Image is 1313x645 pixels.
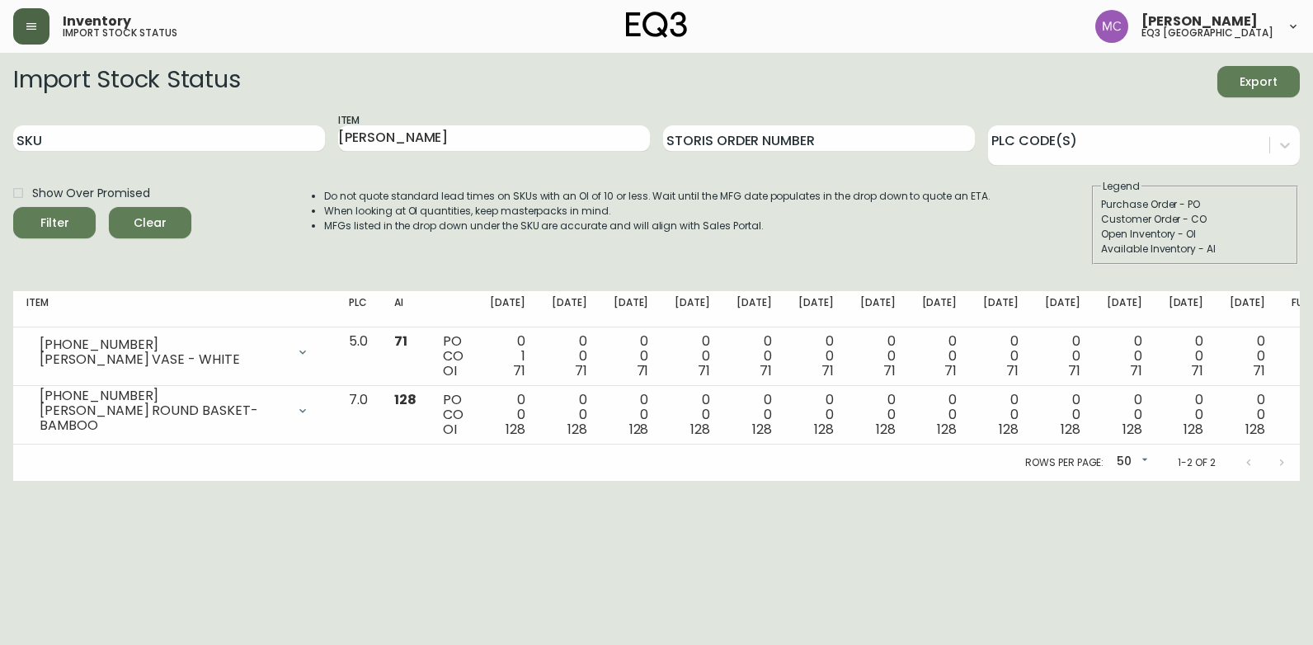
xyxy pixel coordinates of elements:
[40,388,286,403] div: [PHONE_NUMBER]
[40,352,286,367] div: [PERSON_NAME] VASE - WHITE
[1155,291,1217,327] th: [DATE]
[1169,393,1204,437] div: 0 0
[40,337,286,352] div: [PHONE_NUMBER]
[637,361,649,380] span: 71
[1006,361,1019,380] span: 71
[626,12,687,38] img: logo
[443,393,464,437] div: PO CO
[737,334,772,379] div: 0 0
[13,207,96,238] button: Filter
[63,15,131,28] span: Inventory
[490,393,525,437] div: 0 0
[1245,420,1265,439] span: 128
[999,420,1019,439] span: 128
[760,361,772,380] span: 71
[1107,334,1142,379] div: 0 0
[1095,10,1128,43] img: 6dbdb61c5655a9a555815750a11666cc
[1101,242,1289,257] div: Available Inventory - AI
[552,334,587,379] div: 0 0
[1094,291,1155,327] th: [DATE]
[1230,393,1265,437] div: 0 0
[324,204,991,219] li: When looking at OI quantities, keep masterpacks in mind.
[737,393,772,437] div: 0 0
[798,393,834,437] div: 0 0
[1184,420,1203,439] span: 128
[723,291,785,327] th: [DATE]
[336,386,381,445] td: 7.0
[324,189,991,204] li: Do not quote standard lead times on SKUs with an OI of 10 or less. Wait until the MFG date popula...
[490,334,525,379] div: 0 1
[1141,28,1273,38] h5: eq3 [GEOGRAPHIC_DATA]
[1101,227,1289,242] div: Open Inventory - OI
[552,393,587,437] div: 0 0
[336,291,381,327] th: PLC
[860,334,896,379] div: 0 0
[477,291,539,327] th: [DATE]
[122,213,178,233] span: Clear
[1110,449,1151,476] div: 50
[698,361,710,380] span: 71
[629,420,649,439] span: 128
[1130,361,1142,380] span: 71
[1068,361,1080,380] span: 71
[944,361,957,380] span: 71
[860,393,896,437] div: 0 0
[381,291,430,327] th: AI
[394,332,407,351] span: 71
[1101,212,1289,227] div: Customer Order - CO
[983,334,1019,379] div: 0 0
[1178,455,1216,470] p: 1-2 of 2
[814,420,834,439] span: 128
[798,334,834,379] div: 0 0
[1025,455,1104,470] p: Rows per page:
[40,403,286,433] div: [PERSON_NAME] ROUND BASKET-BAMBOO
[970,291,1032,327] th: [DATE]
[876,420,896,439] span: 128
[13,66,240,97] h2: Import Stock Status
[1169,334,1204,379] div: 0 0
[1230,334,1265,379] div: 0 0
[937,420,957,439] span: 128
[1231,72,1287,92] span: Export
[614,393,649,437] div: 0 0
[1045,334,1080,379] div: 0 0
[922,393,958,437] div: 0 0
[1061,420,1080,439] span: 128
[922,334,958,379] div: 0 0
[539,291,600,327] th: [DATE]
[567,420,587,439] span: 128
[1045,393,1080,437] div: 0 0
[506,420,525,439] span: 128
[32,185,150,202] span: Show Over Promised
[690,420,710,439] span: 128
[109,207,191,238] button: Clear
[785,291,847,327] th: [DATE]
[847,291,909,327] th: [DATE]
[614,334,649,379] div: 0 0
[394,390,416,409] span: 128
[675,334,710,379] div: 0 0
[63,28,177,38] h5: import stock status
[26,334,322,370] div: [PHONE_NUMBER][PERSON_NAME] VASE - WHITE
[443,361,457,380] span: OI
[909,291,971,327] th: [DATE]
[1253,361,1265,380] span: 71
[600,291,662,327] th: [DATE]
[1122,420,1142,439] span: 128
[883,361,896,380] span: 71
[675,393,710,437] div: 0 0
[443,420,457,439] span: OI
[821,361,834,380] span: 71
[1107,393,1142,437] div: 0 0
[661,291,723,327] th: [DATE]
[336,327,381,386] td: 5.0
[983,393,1019,437] div: 0 0
[443,334,464,379] div: PO CO
[324,219,991,233] li: MFGs listed in the drop down under the SKU are accurate and will align with Sales Portal.
[26,393,322,429] div: [PHONE_NUMBER][PERSON_NAME] ROUND BASKET-BAMBOO
[513,361,525,380] span: 71
[1032,291,1094,327] th: [DATE]
[1191,361,1203,380] span: 71
[1101,197,1289,212] div: Purchase Order - PO
[575,361,587,380] span: 71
